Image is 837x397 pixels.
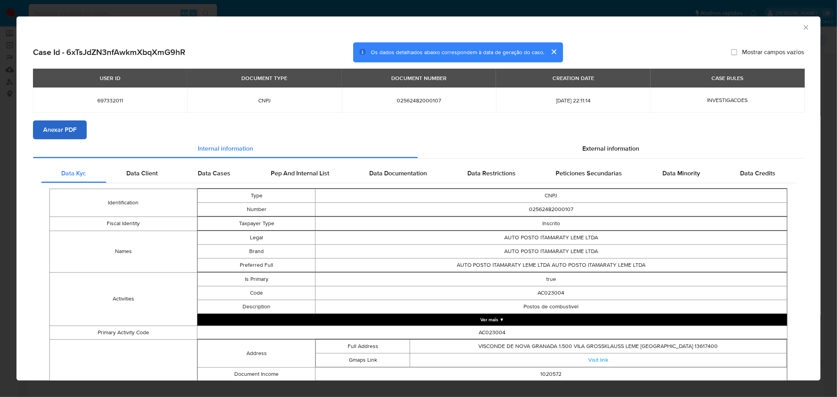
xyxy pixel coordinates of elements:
div: closure-recommendation-modal [16,16,821,381]
td: Fiscal Identity [50,217,197,231]
td: AC023004 [197,326,788,339]
div: Detailed internal info [41,164,796,183]
td: VISCONDE DE NOVA GRANADA 1.500 VILA GROSSKLAUSS LEME [GEOGRAPHIC_DATA] 13617400 [410,339,787,353]
td: Preferred Full [198,258,315,272]
span: 02562482000107 [351,97,487,104]
span: Data Restrictions [467,169,516,178]
span: Data Kyc [61,169,86,178]
td: Inscrito [315,217,787,230]
td: Document Income [198,367,315,381]
h2: Case Id - 6xTsJdZN3nfAwkmXbqXmG9hR [33,47,185,57]
td: Brand [198,244,315,258]
span: Anexar PDF [43,121,77,138]
div: CREATION DATE [548,71,599,85]
div: Detailed info [33,139,804,158]
span: External information [582,144,639,153]
span: CNPJ [197,97,332,104]
button: Fechar a janela [802,24,809,31]
td: Code [198,286,315,300]
td: AUTO POSTO ITAMARATY LEME LTDA [315,244,787,258]
div: DOCUMENT TYPE [237,71,292,85]
td: Gmaps Link [316,353,410,367]
td: Activities [50,272,197,326]
a: Visit link [588,356,608,364]
span: Internal information [198,144,253,153]
td: Legal [198,231,315,244]
td: Full Address [316,339,410,353]
td: Address [198,339,315,367]
div: USER ID [95,71,125,85]
td: Description [198,300,315,313]
span: 697332011 [42,97,178,104]
td: AC023004 [315,286,787,300]
input: Mostrar campos vazios [731,49,737,55]
div: DOCUMENT NUMBER [387,71,451,85]
button: cerrar [544,42,563,61]
td: 1020572 [315,367,787,381]
td: Identification [50,189,197,217]
td: 02562482000107 [315,202,787,216]
span: Data Credits [740,169,776,178]
td: Number [198,202,315,216]
td: Postos de combustivel [315,300,787,313]
td: Type [198,189,315,202]
td: AUTO POSTO ITAMARATY LEME LTDA AUTO POSTO ITAMARATY LEME LTDA [315,258,787,272]
span: Os dados detalhados abaixo correspondem à data de geração do caso. [371,48,544,56]
span: Mostrar campos vazios [742,48,804,56]
td: CNPJ [315,189,787,202]
span: Data Client [126,169,158,178]
td: Taxpayer Type [198,217,315,230]
span: Pep And Internal List [271,169,329,178]
td: Is Primary [198,272,315,286]
td: Primary Activity Code [50,326,197,339]
span: [DATE] 22:11:14 [505,97,641,104]
button: Anexar PDF [33,120,87,139]
span: Peticiones Secundarias [556,169,622,178]
span: Data Documentation [370,169,427,178]
span: Data Minority [662,169,700,178]
button: Expand array [197,314,787,326]
td: AUTO POSTO ITAMARATY LEME LTDA [315,231,787,244]
td: Names [50,231,197,272]
td: true [315,272,787,286]
span: INVESTIGACOES [708,96,748,104]
span: Data Cases [198,169,230,178]
div: CASE RULES [707,71,748,85]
